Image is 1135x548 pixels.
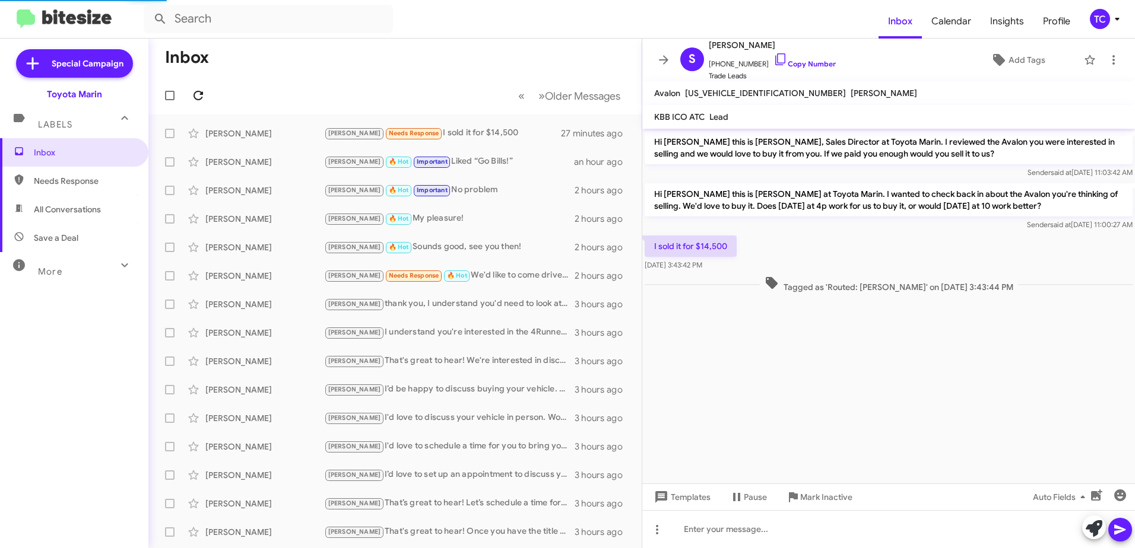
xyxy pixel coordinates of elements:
[709,111,728,122] span: Lead
[34,232,78,244] span: Save a Deal
[981,4,1033,39] a: Insights
[205,156,324,168] div: [PERSON_NAME]
[389,158,409,165] span: 🔥 Hot
[328,528,381,536] span: [PERSON_NAME]
[328,186,381,194] span: [PERSON_NAME]
[531,84,627,108] button: Next
[205,412,324,424] div: [PERSON_NAME]
[720,486,776,508] button: Pause
[574,156,632,168] div: an hour ago
[38,266,62,277] span: More
[1033,4,1080,39] span: Profile
[518,88,525,103] span: «
[575,469,632,481] div: 3 hours ago
[538,88,545,103] span: »
[958,49,1078,71] button: Add Tags
[851,88,917,98] span: [PERSON_NAME]
[575,412,632,424] div: 3 hours ago
[324,468,575,482] div: I’d love to set up an appointment to discuss your Grand Cherokee and evaluate it in person. When ...
[205,469,324,481] div: [PERSON_NAME]
[1023,486,1099,508] button: Auto Fields
[205,355,324,367] div: [PERSON_NAME]
[34,203,101,215] span: All Conversations
[324,496,575,510] div: That’s great to hear! Let’s schedule a time for you to visit the dealership and discuss the detai...
[205,384,324,396] div: [PERSON_NAME]
[654,111,705,122] span: KBB ICO ATC
[205,441,324,453] div: [PERSON_NAME]
[328,499,381,507] span: [PERSON_NAME]
[328,329,381,336] span: [PERSON_NAME]
[389,215,409,222] span: 🔥 Hot
[645,260,702,269] span: [DATE] 3:43:42 PM
[205,270,324,282] div: [PERSON_NAME]
[324,269,575,282] div: We'd like to come drive a Land Cruiser. Do you have one available?
[328,414,381,422] span: [PERSON_NAME]
[776,486,862,508] button: Mark Inactive
[511,84,532,108] button: Previous
[389,186,409,194] span: 🔥 Hot
[642,486,720,508] button: Templates
[689,50,696,69] span: S
[34,175,135,187] span: Needs Response
[328,300,381,308] span: [PERSON_NAME]
[328,215,381,222] span: [PERSON_NAME]
[324,411,575,425] div: I'd love to discuss your vehicle in person. Would you like to schedule a time to bring it in for ...
[144,5,393,33] input: Search
[328,357,381,365] span: [PERSON_NAME]
[324,155,574,168] div: Liked “Go Bills!”
[16,49,133,78] a: Special Campaign
[205,327,324,339] div: [PERSON_NAME]
[654,88,680,98] span: Avalon
[417,158,448,165] span: Important
[324,297,575,311] div: thank you, I understand you'd need to look at the car first. I was just wondering what the maximu...
[744,486,767,508] span: Pause
[389,129,439,137] span: Needs Response
[205,241,324,253] div: [PERSON_NAME]
[324,383,575,396] div: I’d be happy to discuss buying your vehicle. When can we schedule a time for you to visit the dea...
[1050,220,1071,229] span: said at
[38,119,72,130] span: Labels
[47,88,102,100] div: Toyota Marin
[389,243,409,251] span: 🔥 Hot
[545,90,620,103] span: Older Messages
[575,270,632,282] div: 2 hours ago
[328,471,381,479] span: [PERSON_NAME]
[205,213,324,225] div: [PERSON_NAME]
[205,184,324,196] div: [PERSON_NAME]
[324,183,575,197] div: No problem
[575,241,632,253] div: 2 hours ago
[922,4,981,39] a: Calendar
[324,240,575,254] div: Sounds good, see you then!
[709,52,836,70] span: [PHONE_NUMBER]
[652,486,711,508] span: Templates
[575,441,632,453] div: 3 hours ago
[165,48,209,67] h1: Inbox
[205,298,324,310] div: [PERSON_NAME]
[328,272,381,279] span: [PERSON_NAME]
[324,439,575,453] div: I'd love to schedule a time for you to bring your Camry in for an evaluation. When are you availa...
[879,4,922,39] a: Inbox
[685,88,846,98] span: [US_VEHICLE_IDENTIFICATION_NUMBER]
[447,272,467,279] span: 🔥 Hot
[575,355,632,367] div: 3 hours ago
[575,213,632,225] div: 2 hours ago
[1090,9,1110,29] div: TC
[709,38,836,52] span: [PERSON_NAME]
[575,298,632,310] div: 3 hours ago
[328,129,381,137] span: [PERSON_NAME]
[760,276,1018,293] span: Tagged as 'Routed: [PERSON_NAME]' on [DATE] 3:43:44 PM
[324,525,575,539] div: That's great to hear! Once you have the title ready, let's schedule an appointment to discuss the...
[1009,49,1045,71] span: Add Tags
[709,70,836,82] span: Trade Leads
[645,131,1133,164] p: Hi [PERSON_NAME] this is [PERSON_NAME], Sales Director at Toyota Marin. I reviewed the Avalon you...
[575,184,632,196] div: 2 hours ago
[561,128,632,139] div: 27 minutes ago
[645,235,737,257] p: I sold it for $14,500
[34,146,135,158] span: Inbox
[324,326,575,339] div: I understand you're interested in the 4Runner and would like to discuss selling your vehicle. Let...
[328,243,381,251] span: [PERSON_NAME]
[328,158,381,165] span: [PERSON_NAME]
[1033,486,1090,508] span: Auto Fields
